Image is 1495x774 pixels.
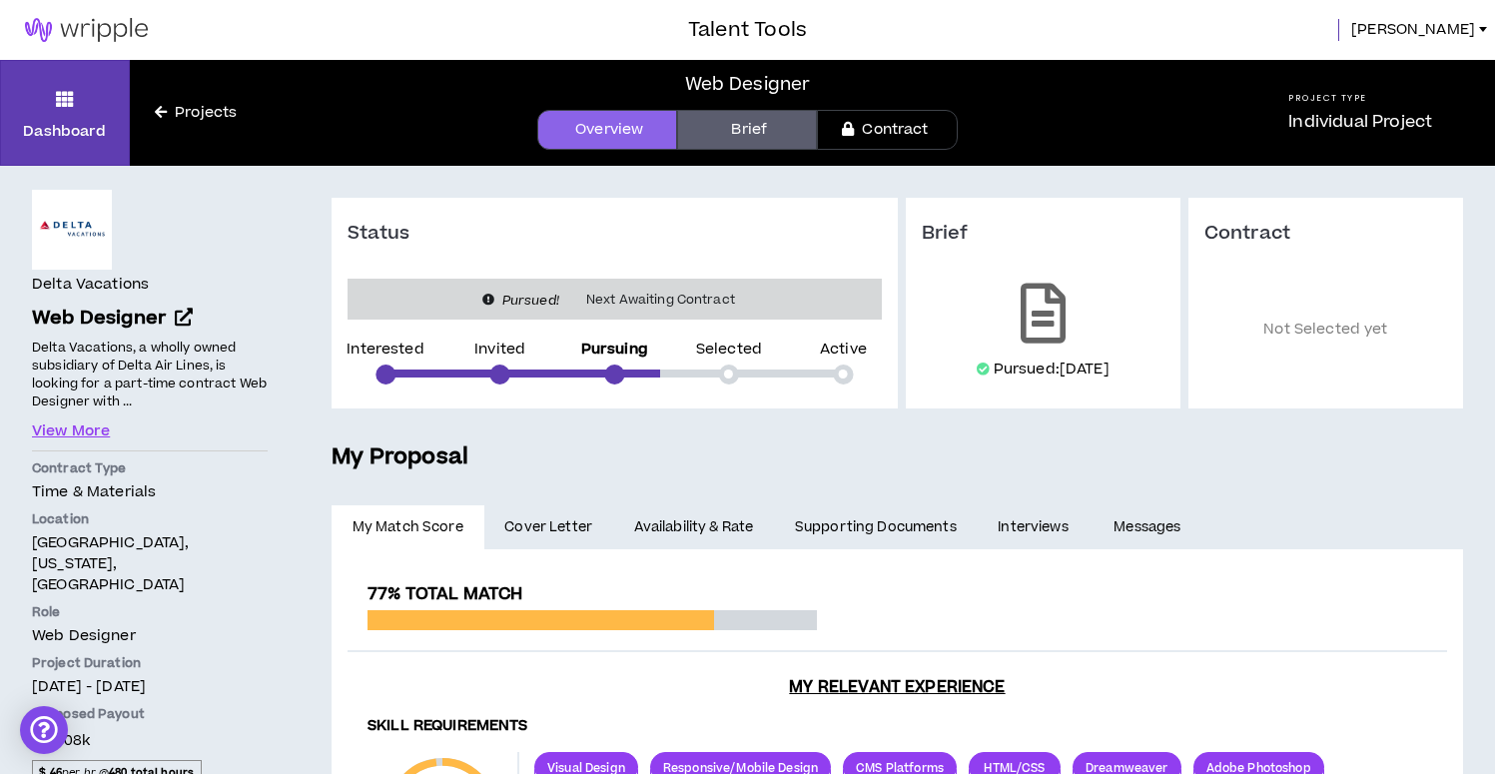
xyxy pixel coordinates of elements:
[696,343,762,357] p: Selected
[348,677,1447,697] h3: My Relevant Experience
[32,654,268,672] p: Project Duration
[677,110,817,150] a: Brief
[32,727,90,754] span: $22.08k
[1351,19,1475,41] span: [PERSON_NAME]
[32,532,268,595] p: [GEOGRAPHIC_DATA], [US_STATE], [GEOGRAPHIC_DATA]
[685,71,811,98] div: Web Designer
[368,717,1427,736] h4: Skill Requirements
[688,15,807,45] h3: Talent Tools
[32,459,268,477] p: Contract Type
[581,343,648,357] p: Pursuing
[1094,505,1206,549] a: Messages
[32,274,149,296] h4: Delta Vacations
[32,338,268,412] p: Delta Vacations, a wholly owned subsidiary of Delta Air Lines, is looking for a part-time contrac...
[32,705,268,723] p: Proposed Payout
[537,110,677,150] a: Overview
[32,510,268,528] p: Location
[20,706,68,754] div: Open Intercom Messenger
[23,121,106,142] p: Dashboard
[922,222,1164,246] h3: Brief
[348,222,441,246] h3: Status
[994,360,1110,380] p: Pursued: [DATE]
[1288,92,1432,105] h5: Project Type
[1204,276,1447,385] p: Not Selected yet
[820,343,867,357] p: Active
[32,481,268,502] p: Time & Materials
[504,516,592,538] span: Cover Letter
[32,603,268,621] p: Role
[32,305,268,334] a: Web Designer
[774,505,977,549] a: Supporting Documents
[817,110,957,150] a: Contract
[32,676,268,697] p: [DATE] - [DATE]
[32,625,136,646] span: Web Designer
[347,343,423,357] p: Interested
[130,102,262,124] a: Projects
[32,420,110,442] button: View More
[332,440,1463,474] h5: My Proposal
[978,505,1094,549] a: Interviews
[502,292,559,310] i: Pursued!
[574,290,747,310] span: Next Awaiting Contract
[1204,222,1447,246] h3: Contract
[474,343,525,357] p: Invited
[1288,110,1432,134] p: Individual Project
[613,505,774,549] a: Availability & Rate
[332,505,484,549] a: My Match Score
[32,305,166,332] span: Web Designer
[368,582,522,606] span: 77% Total Match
